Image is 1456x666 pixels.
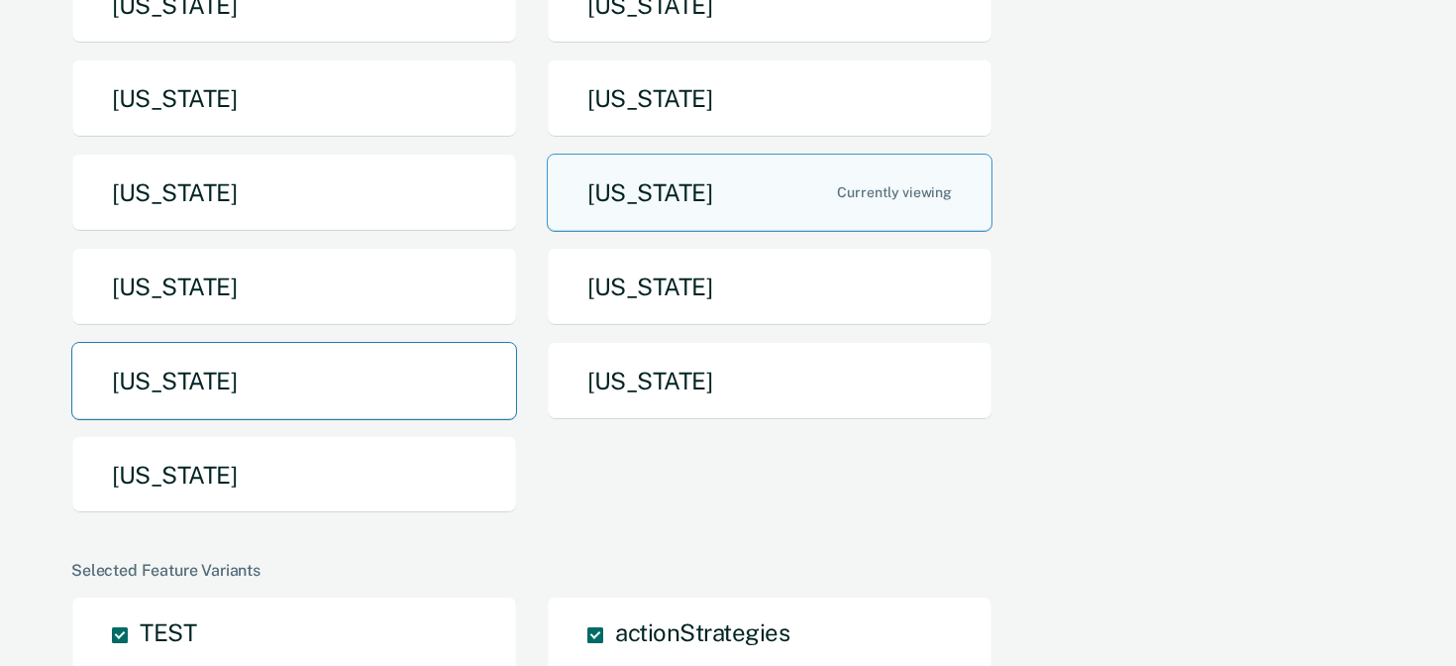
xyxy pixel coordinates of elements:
[547,248,992,326] button: [US_STATE]
[71,59,517,138] button: [US_STATE]
[71,342,517,420] button: [US_STATE]
[71,248,517,326] button: [US_STATE]
[71,154,517,232] button: [US_STATE]
[547,154,992,232] button: [US_STATE]
[71,436,517,514] button: [US_STATE]
[71,561,1377,580] div: Selected Feature Variants
[140,618,196,646] span: TEST
[547,342,992,420] button: [US_STATE]
[615,618,789,646] span: actionStrategies
[547,59,992,138] button: [US_STATE]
